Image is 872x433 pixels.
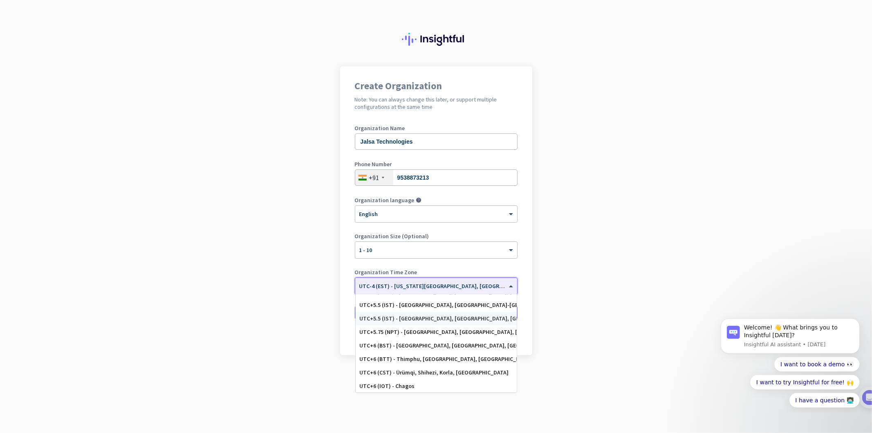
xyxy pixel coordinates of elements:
div: UTC+5.5 (IST) - [GEOGRAPHIC_DATA], [GEOGRAPHIC_DATA], [GEOGRAPHIC_DATA], [GEOGRAPHIC_DATA] [360,315,513,322]
div: Options List [356,294,517,392]
h1: Create Organization [355,81,518,91]
input: 74104 10123 [355,169,518,186]
label: Organization language [355,197,415,203]
i: help [416,197,422,203]
button: Create Organization [355,305,518,320]
div: UTC+5.5 (IST) - [GEOGRAPHIC_DATA], [GEOGRAPHIC_DATA]-[GEOGRAPHIC_DATA], [GEOGRAPHIC_DATA], [GEOGR... [360,302,513,309]
div: UTC+6 (BST) - [GEOGRAPHIC_DATA], [GEOGRAPHIC_DATA], [GEOGRAPHIC_DATA], [GEOGRAPHIC_DATA] [360,342,513,349]
div: +91 [369,174,379,182]
div: UTC+6 (BTT) - Thimphu, [GEOGRAPHIC_DATA], [GEOGRAPHIC_DATA], [GEOGRAPHIC_DATA] [360,356,513,363]
label: Organization Size (Optional) [355,233,518,239]
label: Organization Name [355,125,518,131]
input: What is the name of your organization? [355,133,518,150]
img: Insightful [402,33,471,46]
label: Phone Number [355,161,518,167]
label: Organization Time Zone [355,269,518,275]
div: Go back [355,335,518,341]
div: UTC+6 (IOT) - Chagos [360,383,513,390]
h2: Note: You can always change this later, or support multiple configurations at the same time [355,96,518,111]
div: UTC+6 (CST) - Ürümqi, Shihezi, Korla, [GEOGRAPHIC_DATA] [360,369,513,376]
div: UTC+5.75 (NPT) - [GEOGRAPHIC_DATA], [GEOGRAPHIC_DATA], [GEOGRAPHIC_DATA], [GEOGRAPHIC_DATA] [360,329,513,336]
iframe: Intercom notifications message [708,311,872,413]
